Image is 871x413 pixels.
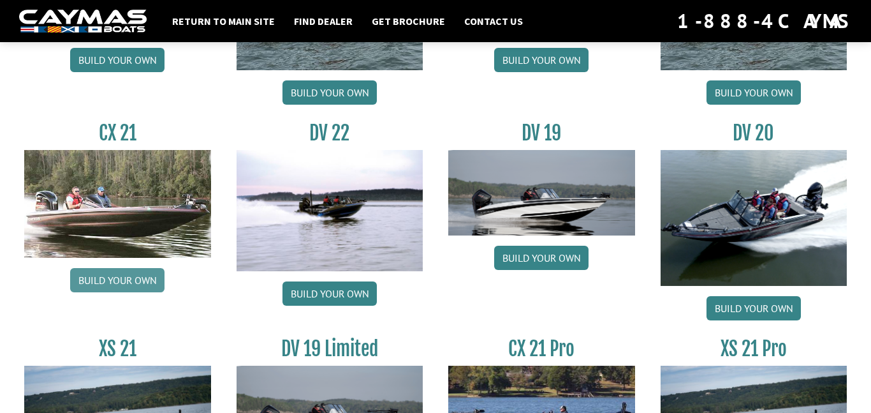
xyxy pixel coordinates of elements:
[70,268,165,292] a: Build your own
[661,337,847,361] h3: XS 21 Pro
[706,296,801,320] a: Build your own
[166,13,281,29] a: Return to main site
[282,282,377,306] a: Build your own
[677,7,852,35] div: 1-888-4CAYMAS
[494,246,589,270] a: Build your own
[24,121,211,145] h3: CX 21
[661,150,847,286] img: DV_20_from_website_for_caymas_connect.png
[365,13,451,29] a: Get Brochure
[282,80,377,105] a: Build your own
[448,121,635,145] h3: DV 19
[24,337,211,361] h3: XS 21
[288,13,359,29] a: Find Dealer
[70,48,165,72] a: Build your own
[237,337,423,361] h3: DV 19 Limited
[237,121,423,145] h3: DV 22
[458,13,529,29] a: Contact Us
[494,48,589,72] a: Build your own
[661,121,847,145] h3: DV 20
[237,150,423,271] img: DV22_original_motor_cropped_for_caymas_connect.jpg
[448,150,635,236] img: dv-19-ban_from_website_for_caymas_connect.png
[19,10,147,33] img: white-logo-c9c8dbefe5ff5ceceb0f0178aa75bf4bb51f6bca0971e226c86eb53dfe498488.png
[706,80,801,105] a: Build your own
[24,150,211,257] img: CX21_thumb.jpg
[448,337,635,361] h3: CX 21 Pro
